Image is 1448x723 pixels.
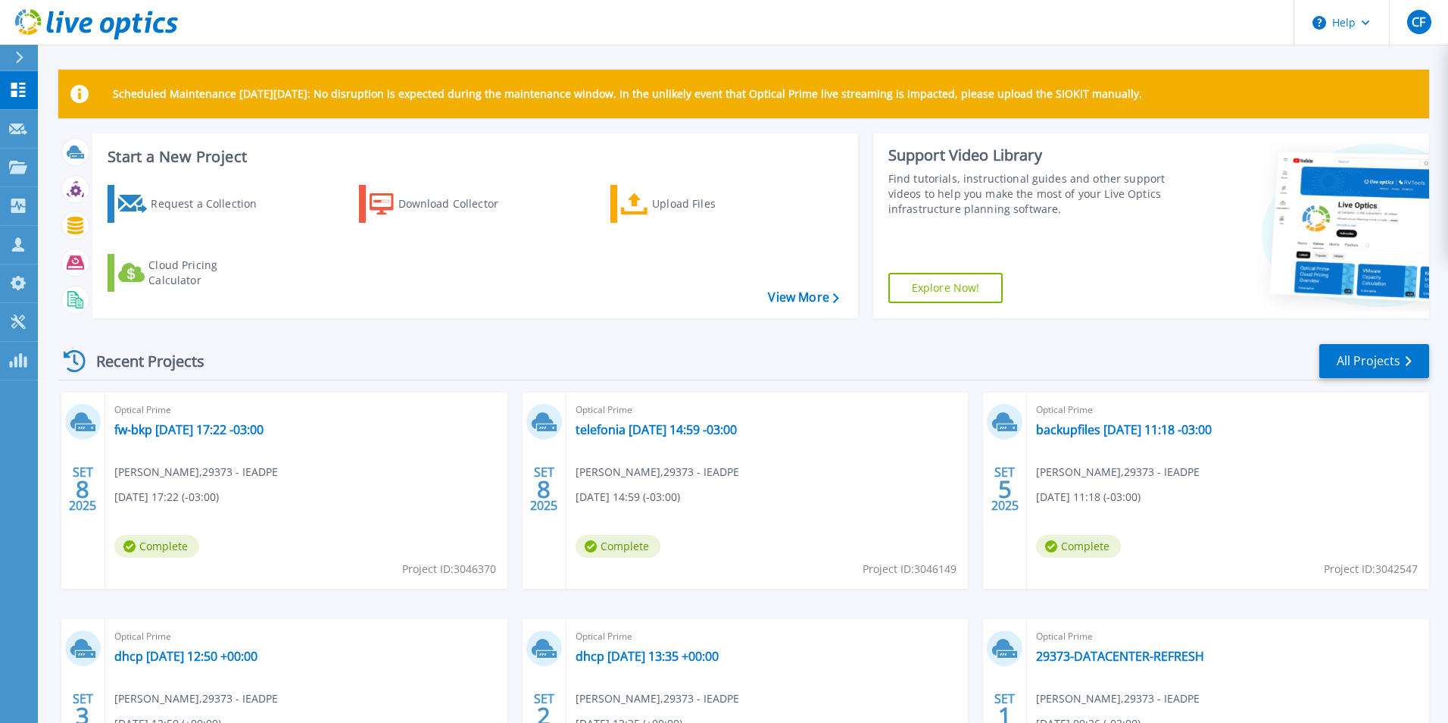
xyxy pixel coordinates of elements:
[1036,628,1420,645] span: Optical Prime
[1036,535,1121,558] span: Complete
[114,535,199,558] span: Complete
[863,561,956,577] span: Project ID: 3046149
[610,185,779,223] a: Upload Files
[1036,422,1212,437] a: backupfiles [DATE] 11:18 -03:00
[1036,690,1200,707] span: [PERSON_NAME] , 29373 - IEADPE
[576,422,737,437] a: telefonia [DATE] 14:59 -03:00
[537,483,551,496] span: 8
[402,561,496,577] span: Project ID: 3046370
[576,628,960,645] span: Optical Prime
[114,422,264,437] a: fw-bkp [DATE] 17:22 -03:00
[151,189,272,219] div: Request a Collection
[359,185,528,223] a: Download Collector
[1324,561,1418,577] span: Project ID: 3042547
[537,709,551,722] span: 2
[1319,344,1429,378] a: All Projects
[576,489,680,505] span: [DATE] 14:59 (-03:00)
[576,690,739,707] span: [PERSON_NAME] , 29373 - IEADPE
[108,149,838,165] h3: Start a New Project
[1036,464,1200,480] span: [PERSON_NAME] , 29373 - IEADPE
[76,483,89,496] span: 8
[1412,16,1425,28] span: CF
[652,189,773,219] div: Upload Files
[114,690,278,707] span: [PERSON_NAME] , 29373 - IEADPE
[576,535,660,558] span: Complete
[1036,489,1141,505] span: [DATE] 11:18 (-03:00)
[108,254,276,292] a: Cloud Pricing Calculator
[888,146,1172,165] div: Support Video Library
[108,185,276,223] a: Request a Collection
[113,88,1142,100] p: Scheduled Maintenance [DATE][DATE]: No disruption is expected during the maintenance window. In t...
[576,464,739,480] span: [PERSON_NAME] , 29373 - IEADPE
[888,171,1172,217] div: Find tutorials, instructional guides and other support videos to help you make the most of your L...
[998,709,1012,722] span: 1
[68,462,97,517] div: SET 2025
[529,462,558,517] div: SET 2025
[114,628,498,645] span: Optical Prime
[888,273,1003,303] a: Explore Now!
[998,483,1012,496] span: 5
[768,290,838,305] a: View More
[114,649,257,664] a: dhcp [DATE] 12:50 +00:00
[398,189,520,219] div: Download Collector
[76,709,89,722] span: 3
[148,258,270,288] div: Cloud Pricing Calculator
[1036,402,1420,418] span: Optical Prime
[576,649,719,664] a: dhcp [DATE] 13:35 +00:00
[114,402,498,418] span: Optical Prime
[114,489,219,505] span: [DATE] 17:22 (-03:00)
[114,464,278,480] span: [PERSON_NAME] , 29373 - IEADPE
[991,462,1019,517] div: SET 2025
[58,343,225,380] div: Recent Projects
[576,402,960,418] span: Optical Prime
[1036,649,1204,664] a: 29373-DATACENTER-REFRESH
